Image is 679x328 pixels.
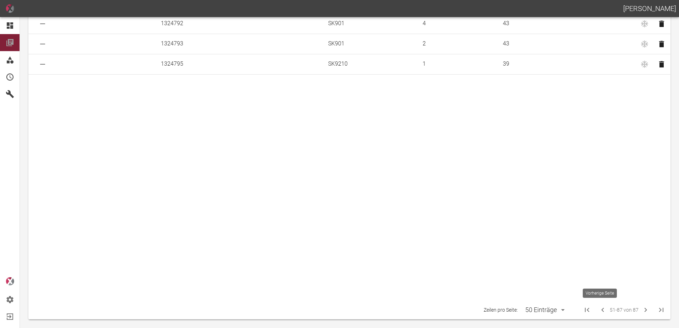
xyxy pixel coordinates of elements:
button: First Page [578,301,596,318]
span: Vorherige Seite [596,303,610,317]
td: 2 [417,34,497,54]
span: 51-87 von 87 [610,306,639,314]
td: SK901 [322,13,417,34]
td: 4 [417,13,497,34]
td: 1 [417,54,497,74]
img: icon [6,4,14,13]
button: Auftrag entfernen [654,14,669,34]
h1: [PERSON_NAME] [623,3,676,14]
img: logo [6,277,14,285]
button: Auftrag entfernen [654,54,669,74]
td: 1324795 [155,54,239,74]
td: 43 [497,13,633,34]
td: 39 [497,54,633,74]
div: 50 Einträge [523,305,559,315]
span: Erste Seite [578,301,596,318]
div: Vorherige Seite [583,289,617,298]
span: Nächste Seite [639,303,653,317]
button: Previous Page [596,303,610,317]
td: 43 [497,34,633,54]
div: 50 Einträge [521,304,567,316]
p: Zeilen pro Seite: [484,306,518,313]
span: Letzte Seite [653,301,670,318]
td: 1324793 [155,34,239,54]
td: 1324792 [155,13,239,34]
td: SK901 [322,34,417,54]
button: Auftrag entfernen [654,34,669,54]
td: SK9210 [322,54,417,74]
